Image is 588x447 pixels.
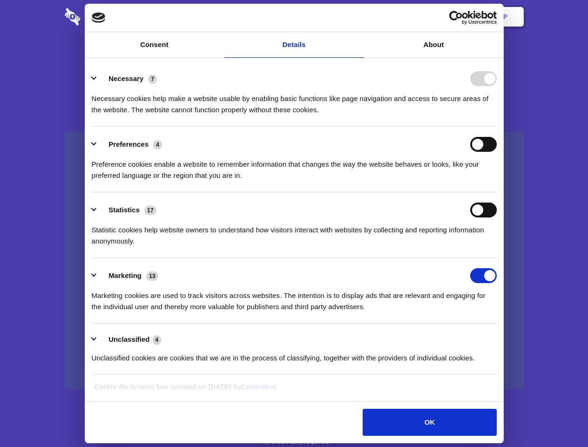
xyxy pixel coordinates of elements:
button: OK [363,409,496,436]
a: Pricing [273,2,314,31]
label: Marketing [108,271,142,279]
iframe: Drift Widget Chat Controller [541,400,577,436]
label: Necessary [108,74,143,82]
button: Unclassified (4) [92,334,167,345]
a: Wistia video thumbnail [65,131,524,390]
a: Consent [85,32,224,58]
h1: Eliminate Slack Data Loss. [65,42,524,75]
span: 17 [144,206,156,215]
button: Marketing (13) [92,268,164,283]
img: logo [92,13,106,23]
h4: Auto-redaction of sensitive data, encrypted data sharing and self-destructing private chats. Shar... [65,85,524,115]
div: Preference cookies enable a website to remember information that changes the way the website beha... [92,152,497,181]
a: Login [422,2,463,31]
button: Necessary (7) [92,71,163,86]
span: 4 [153,140,162,149]
div: Marketing cookies are used to track visitors across websites. The intention is to display ads tha... [92,283,497,312]
a: About [364,32,504,58]
div: Statistic cookies help website owners to understand how visitors interact with websites by collec... [92,217,497,247]
img: logo-wordmark-white-trans-d4663122ce5f474addd5e946df7df03e33cb6a1c49d2221995e7729f52c070b2.svg [65,8,144,26]
a: Contact [378,2,420,31]
label: Preferences [108,140,149,148]
a: Cookiebot [241,383,277,391]
a: Usercentrics Cookiebot - opens in a new window [415,11,497,25]
span: 7 [148,74,157,84]
a: Details [224,32,364,58]
label: Statistics [108,206,140,214]
div: Unclassified cookies are cookies that we are in the process of classifying, together with the pro... [92,345,497,364]
div: Necessary cookies help make a website usable by enabling basic functions like page navigation and... [92,86,497,115]
button: Preferences (4) [92,137,168,152]
div: Cookie declaration last updated on [DATE] by [87,381,501,400]
button: Statistics (17) [92,203,162,217]
span: 4 [153,335,162,345]
span: 13 [146,271,158,281]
